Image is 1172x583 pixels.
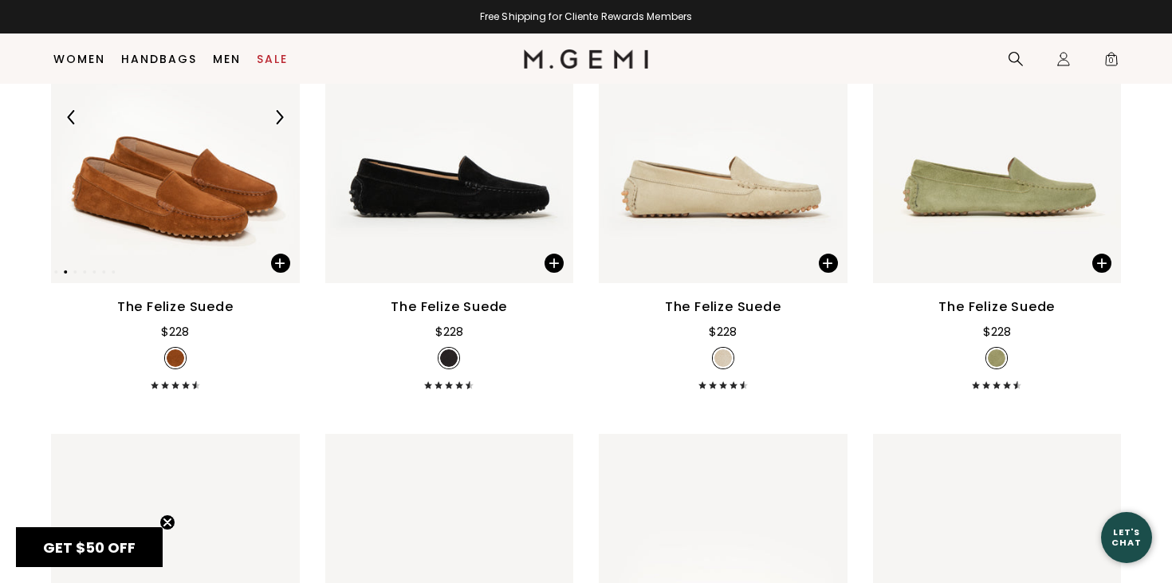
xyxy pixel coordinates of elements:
[983,322,1011,341] div: $228
[43,538,136,557] span: GET $50 OFF
[988,349,1005,367] img: v_7312143024187_SWATCH_50x.jpg
[391,297,507,317] div: The Felize Suede
[161,322,189,341] div: $228
[117,297,234,317] div: The Felize Suede
[440,349,458,367] img: v_05707_SWATCH_50x.jpg
[53,53,105,65] a: Women
[665,297,781,317] div: The Felize Suede
[1103,54,1119,70] span: 0
[709,322,737,341] div: $228
[1101,527,1152,547] div: Let's Chat
[272,110,286,124] img: Next Arrow
[524,49,649,69] img: M.Gemi
[121,53,197,65] a: Handbags
[16,527,163,567] div: GET $50 OFFClose teaser
[213,53,241,65] a: Men
[714,349,732,367] img: v_05850_SWATCH_50x.jpg
[65,110,79,124] img: Previous Arrow
[159,514,175,530] button: Close teaser
[435,322,463,341] div: $228
[257,53,288,65] a: Sale
[938,297,1055,317] div: The Felize Suede
[167,349,184,367] img: v_11814_SWATCH_50x.jpg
